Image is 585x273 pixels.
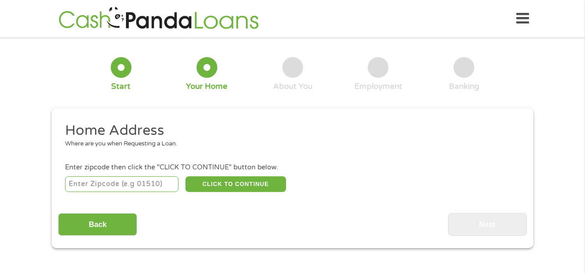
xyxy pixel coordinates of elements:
[111,81,131,92] div: Start
[273,81,312,92] div: About You
[65,163,520,173] div: Enter zipcode then click the "CLICK TO CONTINUE" button below.
[354,81,402,92] div: Employment
[185,176,286,192] button: CLICK TO CONTINUE
[56,6,262,32] img: GetLoanNow Logo
[448,213,527,236] input: Next
[65,139,513,149] div: Where are you when Requesting a Loan.
[65,176,179,192] input: Enter Zipcode (e.g 01510)
[449,81,479,92] div: Banking
[186,81,227,92] div: Your Home
[58,213,137,236] input: Back
[65,122,513,140] h2: Home Address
